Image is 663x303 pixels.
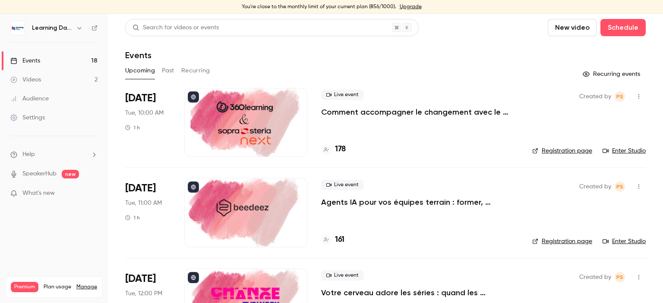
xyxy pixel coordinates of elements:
span: Prad Selvarajah [615,181,625,192]
span: Tue, 10:00 AM [125,109,164,117]
div: v 4.0.25 [24,14,42,21]
span: [DATE] [125,91,156,105]
span: Created by [579,181,611,192]
img: Learning Days [11,21,25,35]
img: tab_keywords_by_traffic_grey.svg [98,50,105,57]
div: Domaine: [DOMAIN_NAME] [22,22,98,29]
button: Schedule [600,19,646,36]
button: Past [162,64,174,78]
div: Domaine [44,51,66,56]
span: [DATE] [125,272,156,286]
button: New video [548,19,597,36]
a: 178 [321,144,346,155]
span: PS [616,181,623,192]
a: 161 [321,234,344,246]
div: Videos [10,75,41,84]
span: [DATE] [125,181,156,195]
div: Audience [10,94,49,103]
span: Tue, 12:00 PM [125,289,162,298]
span: Premium [11,282,38,292]
span: Prad Selvarajah [615,272,625,282]
a: Enter Studio [603,237,646,246]
iframe: Noticeable Trigger [87,190,98,197]
span: Created by [579,91,611,102]
h4: 178 [335,144,346,155]
li: help-dropdown-opener [10,150,98,159]
a: Agents IA pour vos équipes terrain : former, accompagner et transformer l’expérience apprenant [321,197,518,207]
span: PS [616,91,623,102]
span: Created by [579,272,611,282]
a: Registration page [532,237,592,246]
a: SpeakerHub [22,169,57,178]
a: Upgrade [400,3,422,10]
a: Votre cerveau adore les séries : quand les neurosciences rencontrent la formation [321,287,518,298]
a: Manage [76,284,97,291]
div: Mots-clés [107,51,132,56]
span: PS [616,272,623,282]
span: new [62,170,79,178]
div: Oct 7 Tue, 11:00 AM (Europe/Paris) [125,178,170,247]
div: Search for videos or events [133,23,219,32]
h4: 161 [335,234,344,246]
span: What's new [22,189,55,198]
span: Prad Selvarajah [615,91,625,102]
h1: Events [125,50,152,60]
a: Comment accompagner le changement avec le skills-based learning ? [321,107,518,117]
div: 1 h [125,214,140,221]
div: 1 h [125,124,140,131]
img: website_grey.svg [14,22,21,29]
img: logo_orange.svg [14,14,21,21]
a: Registration page [532,147,592,155]
div: Settings [10,113,45,122]
button: Upcoming [125,64,155,78]
h6: Learning Days [32,24,73,32]
img: tab_domain_overview_orange.svg [35,50,42,57]
button: Recurring events [579,67,646,81]
span: Live event [321,270,364,281]
div: Events [10,56,40,65]
span: Tue, 11:00 AM [125,199,162,207]
span: Live event [321,180,364,190]
span: Plan usage [44,284,71,291]
div: Oct 7 Tue, 10:00 AM (Europe/Paris) [125,88,170,157]
a: Enter Studio [603,147,646,155]
span: Help [22,150,35,159]
button: Recurring [181,64,210,78]
span: Live event [321,90,364,100]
